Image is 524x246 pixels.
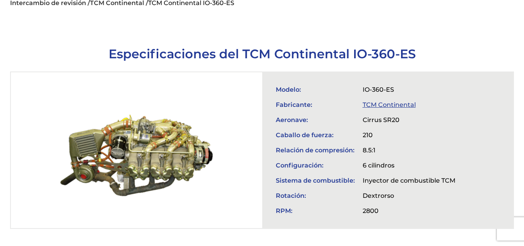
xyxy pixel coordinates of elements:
font: Fabricante: [276,101,312,108]
font: 210 [363,131,373,139]
font: Inyector de combustible TCM [363,177,455,184]
font: 6 cilindros [363,162,394,169]
font: Cirrus SR20 [363,116,399,124]
font: Caballo de fuerza: [276,131,334,139]
font: Relación de compresión: [276,147,355,154]
a: TCM Continental [363,101,416,108]
font: Modelo: [276,86,301,93]
font: Sistema de combustible: [276,177,355,184]
font: 8.5:1 [363,147,375,154]
font: Rotación: [276,192,306,199]
font: Especificaciones del TCM Continental IO-360-ES [109,46,416,61]
font: IO-360-ES [363,86,394,93]
font: Dextrorso [363,192,394,199]
font: 2800 [363,207,379,215]
font: RPM: [276,207,292,215]
font: Aeronave: [276,116,308,124]
font: Configuración: [276,162,323,169]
